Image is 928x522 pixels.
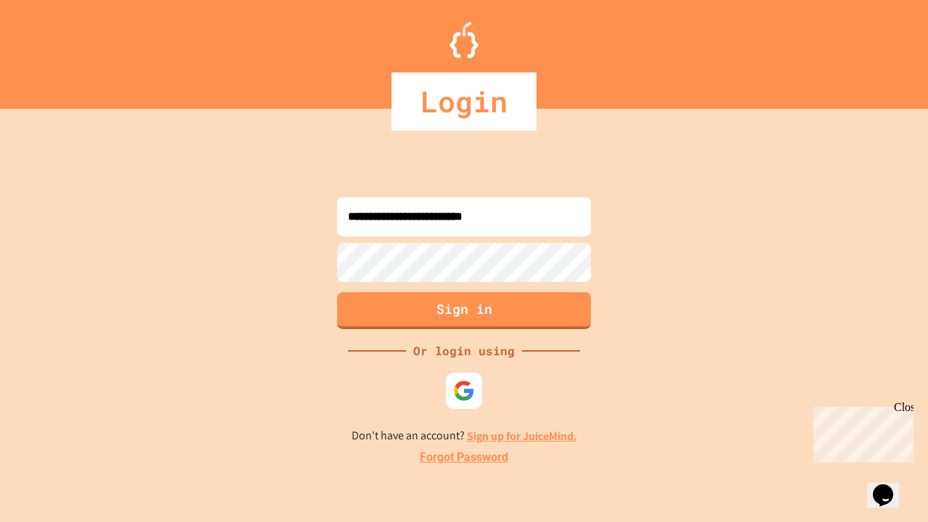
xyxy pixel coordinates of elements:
iframe: chat widget [867,464,913,507]
img: Logo.svg [449,22,478,58]
p: Don't have an account? [352,427,577,445]
button: Sign in [337,292,591,329]
a: Forgot Password [420,449,508,466]
div: Login [391,72,536,130]
a: Sign up for JuiceMind. [467,428,577,444]
div: Chat with us now!Close [6,6,100,92]
div: Or login using [406,342,522,360]
img: google-icon.svg [453,380,475,402]
iframe: chat widget [808,401,913,463]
